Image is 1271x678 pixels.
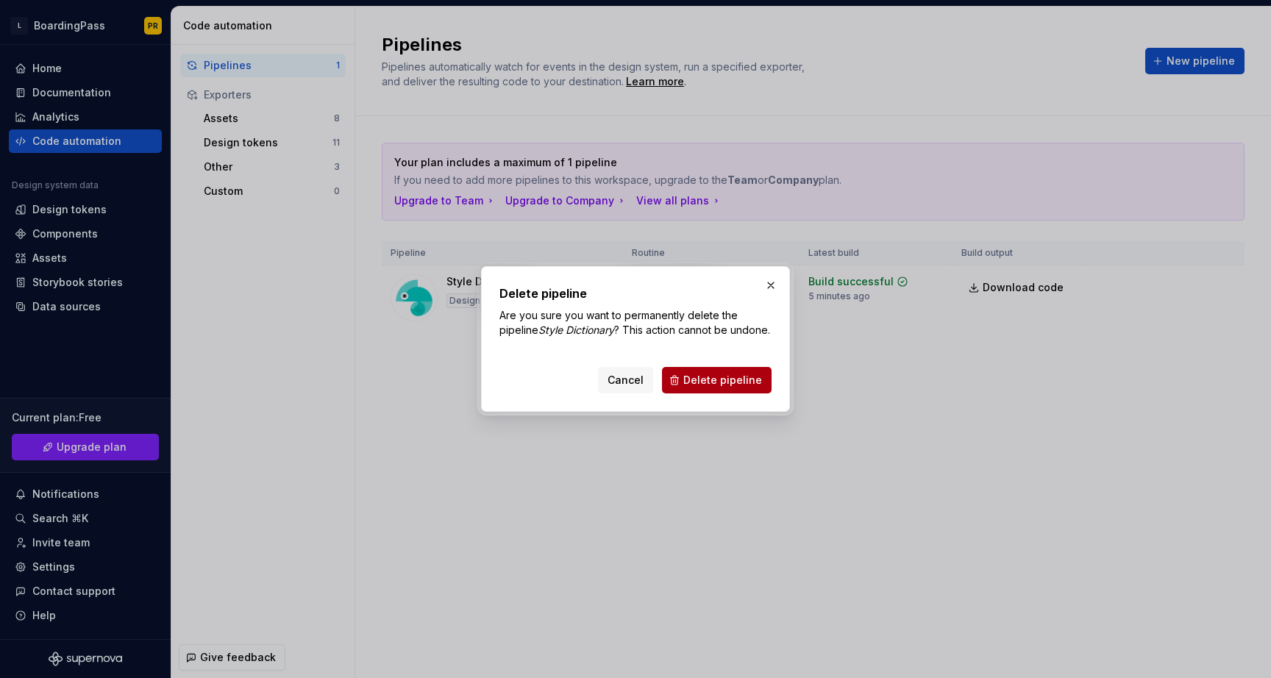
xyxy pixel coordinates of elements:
button: Cancel [598,367,653,393]
button: Delete pipeline [662,367,772,393]
span: Delete pipeline [683,373,762,388]
i: Style Dictionary [538,324,614,336]
p: Are you sure you want to permanently delete the pipeline ? This action cannot be undone. [499,308,772,338]
h2: Delete pipeline [499,285,772,302]
span: Cancel [608,373,644,388]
